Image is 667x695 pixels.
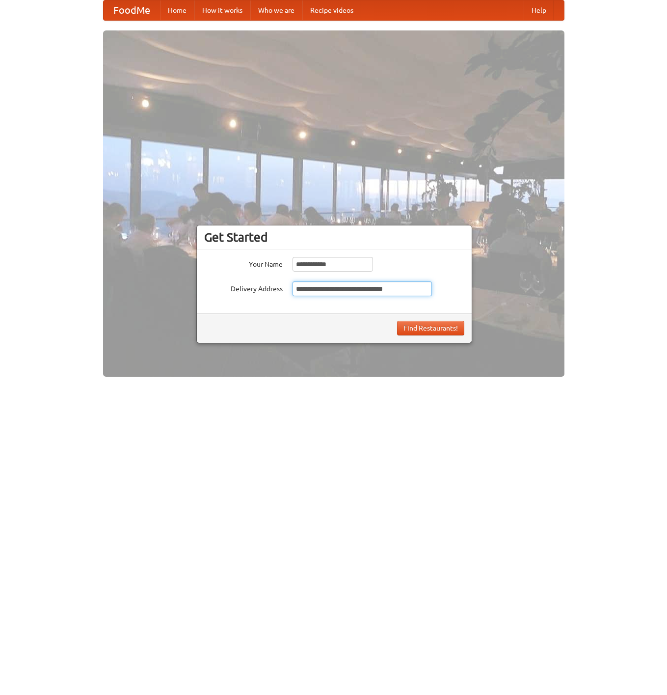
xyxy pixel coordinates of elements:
a: Who we are [250,0,302,20]
label: Your Name [204,257,283,269]
a: Home [160,0,194,20]
a: Recipe videos [302,0,361,20]
a: How it works [194,0,250,20]
h3: Get Started [204,230,464,245]
label: Delivery Address [204,281,283,294]
a: Help [524,0,554,20]
a: FoodMe [104,0,160,20]
button: Find Restaurants! [397,321,464,335]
